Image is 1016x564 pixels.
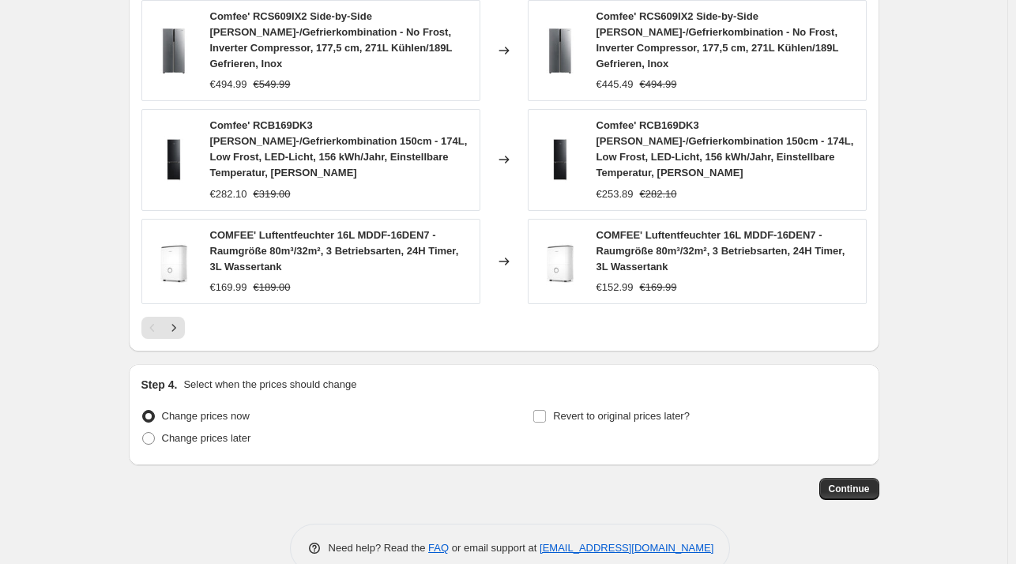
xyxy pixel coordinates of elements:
div: €494.99 [210,77,247,92]
div: €445.49 [596,77,634,92]
nav: Pagination [141,317,185,339]
strike: €319.00 [254,186,291,202]
img: 51IzMqFzNfL_80x.jpg [536,238,584,285]
div: €152.99 [596,280,634,295]
span: Revert to original prices later? [553,410,690,422]
span: Continue [829,483,870,495]
div: €169.99 [210,280,247,295]
span: Comfee' RCB169DK3 [PERSON_NAME]-/Gefrierkombination 150cm - 174L, Low Frost, LED-Licht, 156 kWh/J... [210,119,468,179]
strike: €189.00 [254,280,291,295]
strike: €549.99 [254,77,291,92]
button: Continue [819,478,879,500]
span: or email support at [449,542,540,554]
p: Select when the prices should change [183,377,356,393]
span: COMFEE' Luftentfeuchter 16L MDDF-16DEN7 - Raumgröße 80m³/32m², 3 Betriebsarten, 24H Timer, 3L Was... [210,229,459,273]
span: Need help? Read the [329,542,429,554]
img: 51srZEJ4tPL_80x.jpg [150,27,198,74]
a: FAQ [428,542,449,554]
span: Change prices now [162,410,250,422]
a: [EMAIL_ADDRESS][DOMAIN_NAME] [540,542,713,554]
img: 413iXReQWYL_80x.jpg [150,136,198,183]
div: €282.10 [210,186,247,202]
span: Comfee' RCS609IX2 Side-by-Side [PERSON_NAME]-/Gefrierkombination - No Frost, Inverter Compressor,... [596,10,839,70]
img: 51IzMqFzNfL_80x.jpg [150,238,198,285]
h2: Step 4. [141,377,178,393]
img: 51srZEJ4tPL_80x.jpg [536,27,584,74]
strike: €282.10 [640,186,677,202]
span: Comfee' RCS609IX2 Side-by-Side [PERSON_NAME]-/Gefrierkombination - No Frost, Inverter Compressor,... [210,10,453,70]
span: COMFEE' Luftentfeuchter 16L MDDF-16DEN7 - Raumgröße 80m³/32m², 3 Betriebsarten, 24H Timer, 3L Was... [596,229,845,273]
img: 413iXReQWYL_80x.jpg [536,136,584,183]
button: Next [163,317,185,339]
strike: €169.99 [640,280,677,295]
strike: €494.99 [640,77,677,92]
span: Comfee' RCB169DK3 [PERSON_NAME]-/Gefrierkombination 150cm - 174L, Low Frost, LED-Licht, 156 kWh/J... [596,119,854,179]
div: €253.89 [596,186,634,202]
span: Change prices later [162,432,251,444]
